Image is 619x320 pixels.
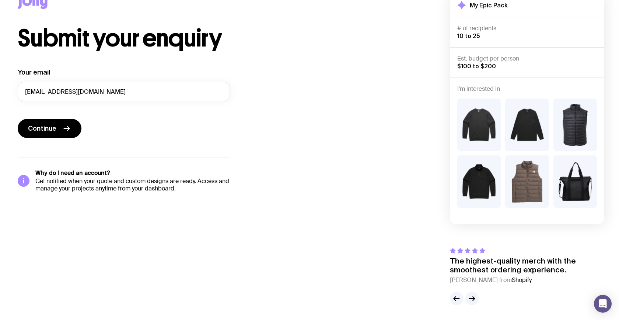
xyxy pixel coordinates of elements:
h4: Est. budget per person [457,55,597,62]
h5: Why do I need an account? [35,169,230,177]
input: you@email.com [18,82,230,101]
span: Continue [28,124,56,133]
span: $100 to $200 [457,63,496,69]
h1: Submit your enquiry [18,27,265,50]
h4: # of recipients [457,25,597,32]
div: Open Intercom Messenger [594,295,612,313]
h4: I'm interested in [457,85,597,93]
span: 10 to 25 [457,32,480,39]
p: Get notified when your quote and custom designs are ready. Access and manage your projects anytim... [35,178,230,192]
cite: [PERSON_NAME] from [450,276,604,285]
p: The highest-quality merch with the smoothest ordering experience. [450,257,604,274]
label: Your email [18,68,50,77]
button: Continue [18,119,81,138]
span: Shopify [512,276,532,284]
h2: My Epic Pack [470,1,508,9]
